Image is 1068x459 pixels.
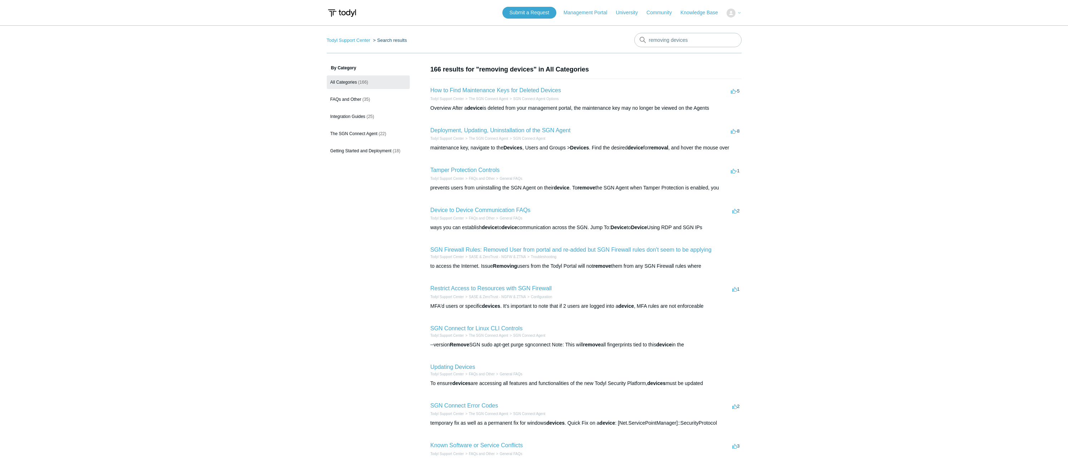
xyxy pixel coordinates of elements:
em: removal [649,145,668,150]
em: device [600,420,615,426]
li: SGN Connect Agent [508,136,545,141]
em: Removing [493,263,517,269]
a: Knowledge Base [680,9,725,16]
em: device [482,224,497,230]
span: 3 [732,443,739,449]
a: Tamper Protection Controls [430,167,500,173]
em: devices [647,380,665,386]
li: Todyl Support Center [430,136,464,141]
span: 2 [732,404,739,409]
div: prevents users from uninstalling the SGN Agent on their . To the SGN Agent when Tamper Protection... [430,184,742,192]
a: Todyl Support Center [430,255,464,259]
a: Updating Devices [430,364,475,370]
input: Search [634,33,742,47]
li: Todyl Support Center [430,254,464,260]
a: Configuration [531,295,552,299]
li: FAQs and Other [464,176,494,181]
a: Todyl Support Center [430,216,464,220]
li: General FAQs [495,451,522,456]
li: Todyl Support Center [430,96,464,102]
a: Integration Guides (25) [327,110,410,123]
a: Todyl Support Center [430,452,464,456]
a: FAQs and Other (35) [327,93,410,106]
em: devices [546,420,565,426]
em: Device [631,224,647,230]
span: (25) [366,114,374,119]
a: The SGN Connect Agent (22) [327,127,410,140]
li: The SGN Connect Agent [464,333,508,338]
li: SGN Connect Agent [508,411,545,416]
span: -8 [731,128,740,134]
a: Device to Device Communication FAQs [430,207,531,213]
li: SGN Connect Agent Options [508,96,558,102]
li: The SGN Connect Agent [464,136,508,141]
a: SASE & ZeroTrust - NGFW & ZTNA [469,255,526,259]
a: Management Portal [563,9,614,16]
li: The SGN Connect Agent [464,411,508,416]
li: Todyl Support Center [430,371,464,377]
li: SGN Connect Agent [508,333,545,338]
a: SGN Firewall Rules: Removed User from portal and re-added but SGN Firewall rules don't seem to be... [430,247,712,253]
em: device [502,224,517,230]
div: To ensure are accessing all features and functionalities of the new Todyl Security Platform, must... [430,380,742,387]
a: The SGN Connect Agent [469,97,508,101]
a: SGN Connect for Linux CLI Controls [430,325,523,331]
span: (35) [363,97,370,102]
li: FAQs and Other [464,216,494,221]
div: maintenance key, navigate to the , Users and Groups > . Find the desired for , and hover the mous... [430,144,742,152]
li: Todyl Support Center [430,411,464,416]
a: SGN Connect Agent [513,334,545,337]
em: Device [611,224,627,230]
a: Known Software or Service Conflicts [430,442,523,448]
a: Submit a Request [502,7,556,19]
a: Todyl Support Center [430,137,464,140]
li: General FAQs [495,216,522,221]
em: remove [577,185,595,191]
li: Configuration [526,294,552,300]
a: Todyl Support Center [430,334,464,337]
a: Todyl Support Center [430,97,464,101]
em: device [656,342,672,347]
a: University [616,9,645,16]
em: device [554,185,570,191]
span: -1 [731,168,740,173]
a: SASE & ZeroTrust - NGFW & ZTNA [469,295,526,299]
li: General FAQs [495,371,522,377]
em: Remove [450,342,469,347]
span: FAQs and Other [330,97,361,102]
em: remove [593,263,611,269]
span: All Categories [330,80,357,85]
a: General FAQs [499,372,522,376]
h3: By Category [327,65,410,71]
span: Getting Started and Deployment [330,148,392,153]
a: Todyl Support Center [430,177,464,181]
a: The SGN Connect Agent [469,412,508,416]
li: SASE & ZeroTrust - NGFW & ZTNA [464,254,526,260]
span: (18) [393,148,400,153]
a: Todyl Support Center [430,412,464,416]
a: SGN Connect Agent [513,137,545,140]
li: Search results [371,38,407,43]
li: Todyl Support Center [430,176,464,181]
a: FAQs and Other [469,452,494,456]
a: The SGN Connect Agent [469,137,508,140]
em: device [627,145,643,150]
h1: 166 results for "removing devices" in All Categories [430,65,742,74]
span: 1 [732,286,739,292]
li: Todyl Support Center [430,294,464,300]
a: How to Find Maintenance Keys for Deleted Devices [430,87,561,93]
li: Todyl Support Center [430,216,464,221]
div: MFA'd users or specific . It's important to note that if 2 users are logged into a , MFA rules ar... [430,302,742,310]
a: Troubleshooting [531,255,556,259]
li: The SGN Connect Agent [464,96,508,102]
span: (166) [358,80,368,85]
li: Troubleshooting [526,254,556,260]
a: Deployment, Updating, Uninstallation of the SGN Agent [430,127,571,133]
a: Getting Started and Deployment (18) [327,144,410,158]
li: FAQs and Other [464,451,494,456]
a: General FAQs [499,452,522,456]
div: ways you can establish to communication across the SGN. Jump To: to Using RDP and SGN IPs [430,224,742,231]
span: (22) [379,131,386,136]
em: devices [482,303,500,309]
a: General FAQs [499,177,522,181]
